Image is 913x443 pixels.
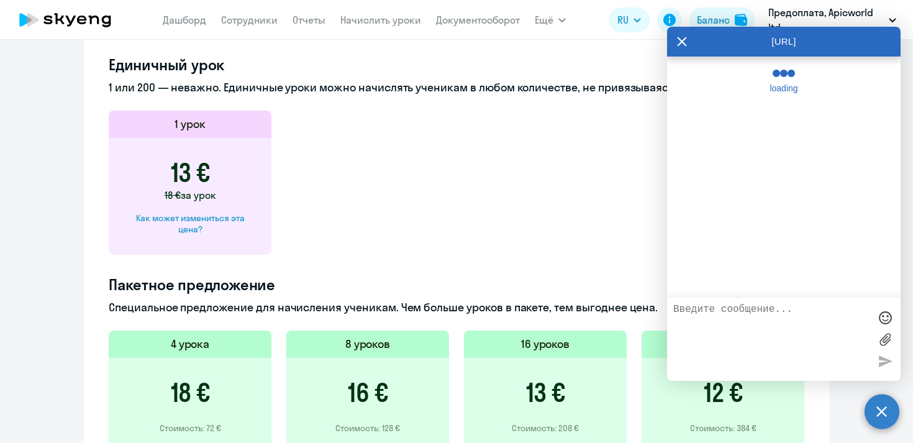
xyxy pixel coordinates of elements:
[109,80,804,96] p: 1 или 200 — неважно. Единичные уроки можно начислять ученикам в любом количестве, не привязываясь...
[876,330,894,349] label: Лимит 10 файлов
[762,5,902,35] button: Предоплата, Apicworld ltd
[171,158,210,188] h3: 13 €
[535,7,566,32] button: Ещё
[129,212,252,235] div: Как может измениться эта цена?
[340,14,421,26] a: Начислить уроки
[617,12,629,27] span: RU
[535,12,553,27] span: Ещё
[221,14,278,26] a: Сотрудники
[160,422,221,434] p: Стоимость: 72 €
[163,14,206,26] a: Дашборд
[165,189,181,201] span: 18 €
[735,14,747,26] img: balance
[345,336,391,352] h5: 8 уроков
[512,422,579,434] p: Стоимость: 208 €
[181,189,216,201] span: за урок
[335,422,400,434] p: Стоимость: 128 €
[348,378,388,408] h3: 16 €
[609,7,650,32] button: RU
[109,55,804,75] h4: Единичный урок
[109,275,804,295] h4: Пакетное предложение
[762,83,806,93] span: loading
[436,14,520,26] a: Документооборот
[526,378,565,408] h3: 13 €
[768,5,884,35] p: Предоплата, Apicworld ltd
[171,378,210,408] h3: 18 €
[690,422,756,434] p: Стоимость: 384 €
[175,116,206,132] h5: 1 урок
[171,336,210,352] h5: 4 урока
[689,7,755,32] button: Балансbalance
[704,378,742,408] h3: 12 €
[521,336,570,352] h5: 16 уроков
[109,299,804,316] p: Специальное предложение для начисления ученикам. Чем больше уроков в пакете, тем выгоднее цена.
[697,12,730,27] div: Баланс
[293,14,325,26] a: Отчеты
